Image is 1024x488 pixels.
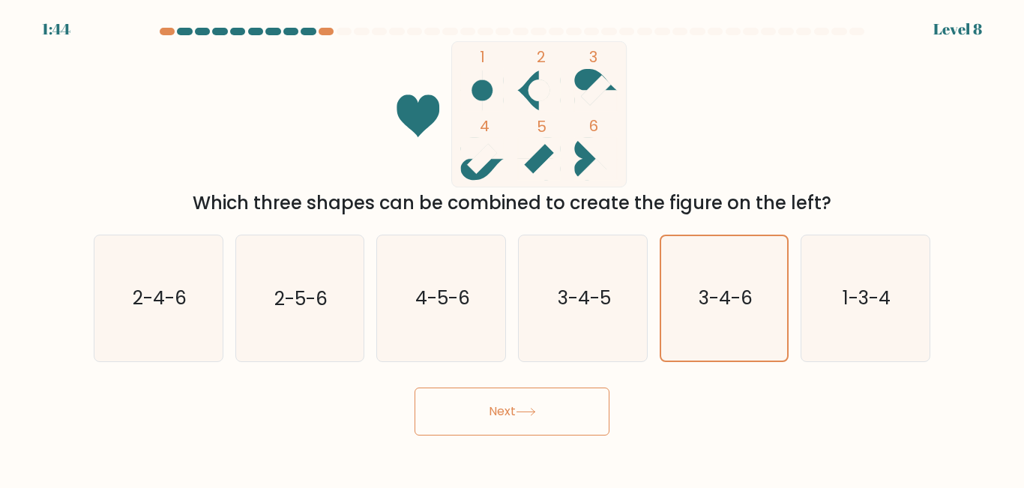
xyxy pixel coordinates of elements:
text: 1-3-4 [843,286,891,312]
button: Next [415,388,609,436]
tspan: 6 [590,115,599,136]
div: Level 8 [933,18,982,40]
div: 1:44 [42,18,70,40]
tspan: 1 [481,46,486,67]
text: 2-5-6 [274,286,328,312]
tspan: 5 [537,116,547,137]
tspan: 4 [481,115,490,136]
text: 2-4-6 [133,286,187,312]
tspan: 3 [590,46,598,67]
text: 3-4-5 [557,286,610,312]
tspan: 2 [537,46,546,67]
text: 3-4-6 [699,286,753,312]
div: Which three shapes can be combined to create the figure on the left? [103,190,921,217]
text: 4-5-6 [415,286,470,312]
